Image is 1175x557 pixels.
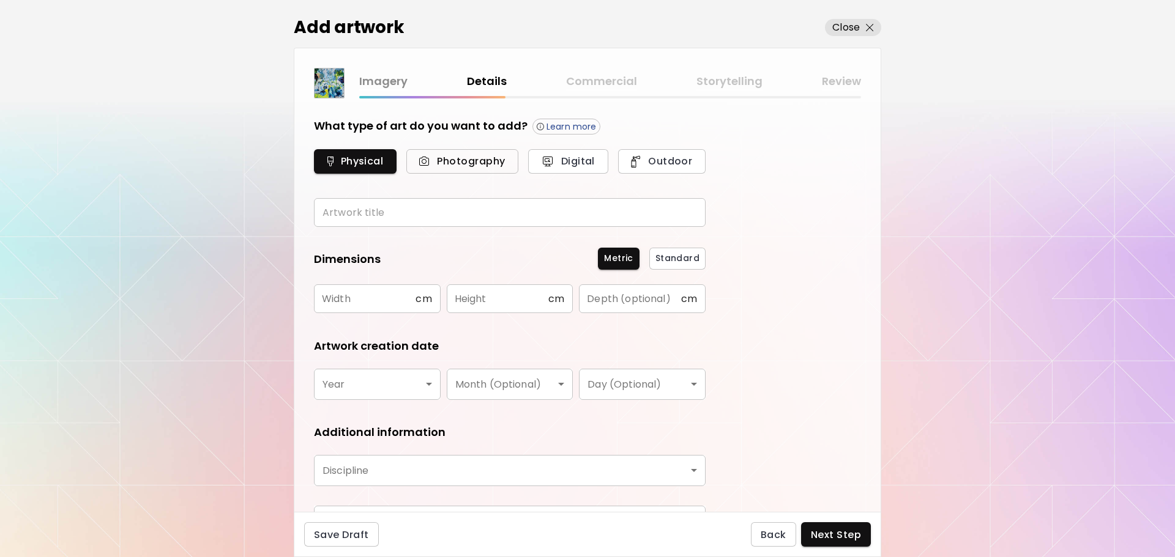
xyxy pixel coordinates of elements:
[528,149,608,174] button: Digital
[416,293,431,304] span: cm
[406,149,518,174] button: Photography
[811,528,861,541] span: Next Step
[359,73,408,90] a: Imagery
[751,522,796,547] button: Back
[447,369,573,400] div: ​
[314,118,528,135] h5: What type of art do you want to add?
[420,155,505,168] span: Photography
[761,528,786,541] span: Back
[681,293,697,304] span: cm
[314,251,381,270] h5: Dimensions
[315,68,344,98] img: thumbnail
[314,149,397,174] button: Physical
[579,369,706,400] div: ​
[314,369,441,400] div: ​
[655,252,699,265] span: Standard
[649,248,706,270] button: Standard
[632,155,692,168] span: Outdoor
[314,338,439,354] h5: Artwork creation date
[604,252,633,265] span: Metric
[314,424,446,440] h5: Additional information
[542,155,595,168] span: Digital
[304,522,379,547] button: Save Draft
[314,455,706,486] div: ​
[598,248,639,270] button: Metric
[548,293,564,304] span: cm
[314,528,369,541] span: Save Draft
[327,155,383,168] span: Physical
[532,119,600,135] button: Learn more
[801,522,871,547] button: Next Step
[618,149,706,174] button: Outdoor
[546,121,596,132] p: Learn more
